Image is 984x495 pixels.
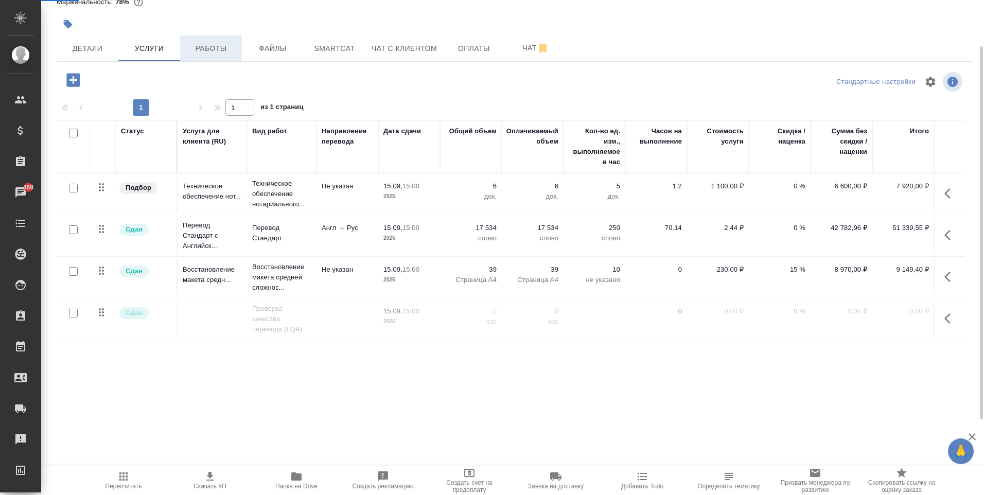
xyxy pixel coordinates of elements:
[449,42,499,55] span: Оплаты
[507,233,558,243] p: слово
[816,306,867,316] p: 0,00 ₽
[754,223,805,233] p: 0 %
[754,181,805,191] p: 0 %
[754,306,805,316] p: 0 %
[445,275,497,285] p: Страница А4
[625,301,687,337] td: 0
[877,223,929,233] p: 51 339,55 ₽
[322,223,373,233] p: Англ → Рус
[383,126,421,136] div: Дата сдачи
[754,126,805,147] div: Скидка / наценка
[252,262,311,293] p: Восстановление макета средней сложнос...
[322,126,373,147] div: Направление перевода
[121,126,144,136] div: Статус
[511,42,560,55] span: Чат
[816,126,867,157] div: Сумма без скидки / наценки
[569,264,620,275] p: 10
[383,233,435,243] p: 2025
[816,223,867,233] p: 42 782,96 ₽
[402,307,419,315] p: 15:00
[402,224,419,232] p: 15:00
[322,264,373,275] p: Не указан
[383,275,435,285] p: 2025
[938,181,963,206] button: Показать кнопки
[383,266,402,273] p: 15.09,
[506,126,558,147] div: Оплачиваемый объем
[918,69,943,94] span: Настроить таблицу
[445,233,497,243] p: слово
[569,181,620,191] p: 5
[59,69,87,91] button: Добавить услугу
[372,42,437,55] span: Чат с клиентом
[877,264,929,275] p: 9 149,40 ₽
[630,126,682,147] div: Часов на выполнение
[248,42,297,55] span: Файлы
[125,42,174,55] span: Услуги
[948,438,974,464] button: 🙏
[183,220,242,251] p: Перевод Стандарт с Английск...
[877,306,929,316] p: 0,00 ₽
[17,182,40,192] span: 468
[383,182,402,190] p: 15.09,
[910,126,929,136] div: Итого
[445,306,497,316] p: 0
[952,440,970,462] span: 🙏
[816,181,867,191] p: 6 600,00 ₽
[625,176,687,212] td: 1.2
[692,181,744,191] p: 1 100,00 ₽
[569,191,620,202] p: док.
[383,191,435,202] p: 2025
[507,264,558,275] p: 39
[569,126,620,167] div: Кол-во ед. изм., выполняемое в час
[402,266,419,273] p: 15:00
[877,181,929,191] p: 7 920,00 ₽
[383,316,435,327] p: 2025
[445,181,497,191] p: 6
[322,181,373,191] p: Не указан
[692,126,744,147] div: Стоимость услуги
[938,223,963,247] button: Показать кнопки
[449,126,497,136] div: Общий объем
[126,266,143,276] p: Сдан
[692,306,744,316] p: 0,00 ₽
[625,218,687,254] td: 70.14
[692,223,744,233] p: 2,44 ₽
[834,74,918,90] div: split button
[569,233,620,243] p: слово
[943,72,964,92] span: Посмотреть информацию
[252,179,311,209] p: Техническое обеспечение нотариального...
[186,42,236,55] span: Работы
[183,181,242,202] p: Техническое обеспечение нот...
[507,275,558,285] p: Страница А4
[383,307,402,315] p: 15.09,
[754,264,805,275] p: 15 %
[569,223,620,233] p: 250
[310,42,359,55] span: Smartcat
[625,259,687,295] td: 0
[445,264,497,275] p: 39
[507,181,558,191] p: 6
[183,264,242,285] p: Восстановление макета средн...
[938,306,963,331] button: Показать кнопки
[252,223,311,243] p: Перевод Стандарт
[63,42,112,55] span: Детали
[260,101,304,116] span: из 1 страниц
[252,126,287,136] div: Вид работ
[938,264,963,289] button: Показать кнопки
[252,304,311,334] p: Проверка качества перевода (LQA)
[57,13,79,36] button: Добавить тэг
[402,182,419,190] p: 15:00
[569,275,620,285] p: не указано
[445,223,497,233] p: 17 534
[507,306,558,316] p: 0
[183,126,242,147] div: Услуга для клиента (RU)
[507,223,558,233] p: 17 534
[816,264,867,275] p: 8 970,00 ₽
[383,224,402,232] p: 15.09,
[126,308,143,318] p: Сдан
[126,183,151,193] p: Подбор
[692,264,744,275] p: 230,00 ₽
[445,191,497,202] p: док.
[126,224,143,235] p: Сдан
[507,316,558,327] p: час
